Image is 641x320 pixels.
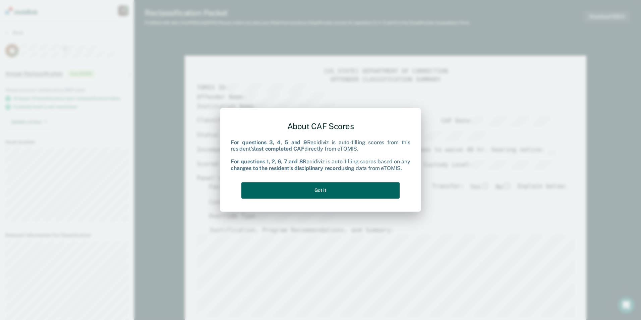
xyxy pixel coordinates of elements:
[231,165,341,171] b: changes to the resident's disciplinary record
[231,139,410,171] div: Recidiviz is auto-filling scores from this resident's directly from eTOMIS. Recidiviz is auto-fil...
[231,116,410,137] div: About CAF Scores
[231,139,307,146] b: For questions 3, 4, 5 and 9
[231,159,303,165] b: For questions 1, 2, 6, 7 and 8
[241,182,400,199] button: Got it
[254,146,304,152] b: last completed CAF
